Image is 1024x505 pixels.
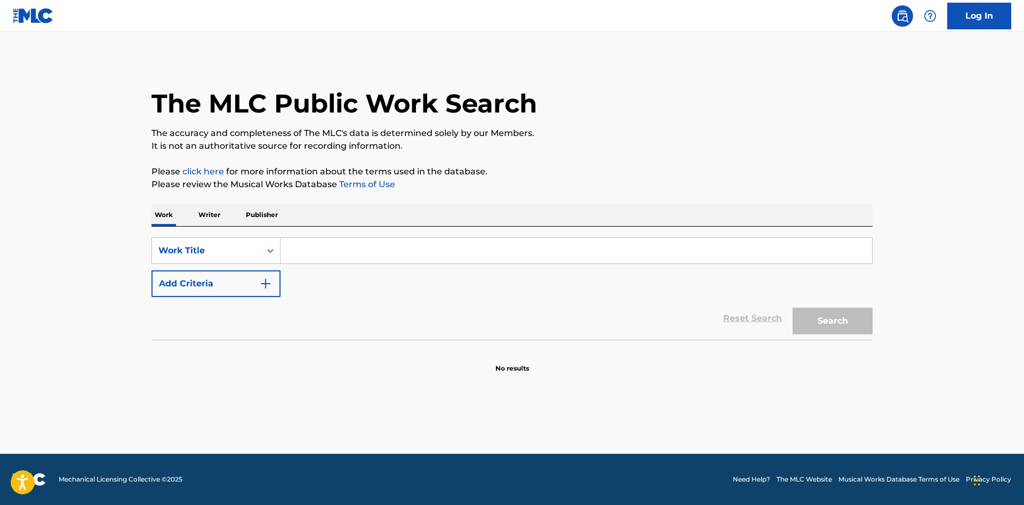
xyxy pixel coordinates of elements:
[151,178,873,191] p: Please review the Musical Works Database
[13,8,54,23] img: MLC Logo
[966,475,1011,484] a: Privacy Policy
[919,5,941,27] div: Help
[892,5,913,27] a: Public Search
[151,165,873,178] p: Please for more information about the terms used in the database.
[974,464,980,496] div: Drag
[777,475,832,484] a: The MLC Website
[971,454,1024,505] iframe: Chat Widget
[838,475,959,484] a: Musical Works Database Terms of Use
[495,351,529,373] p: No results
[947,3,1011,29] a: Log In
[259,277,272,290] img: 9d2ae6d4665cec9f34b9.svg
[13,473,46,486] img: logo
[151,204,176,226] p: Work
[151,237,873,340] form: Search Form
[243,204,281,226] p: Publisher
[158,244,254,257] div: Work Title
[733,475,770,484] a: Need Help?
[337,179,395,189] a: Terms of Use
[924,10,937,22] img: help
[195,204,223,226] p: Writer
[151,87,537,119] h1: The MLC Public Work Search
[151,270,281,297] button: Add Criteria
[59,475,182,484] span: Mechanical Licensing Collective © 2025
[151,127,873,140] p: The accuracy and completeness of The MLC's data is determined solely by our Members.
[182,166,224,177] a: click here
[151,140,873,153] p: It is not an authoritative source for recording information.
[896,10,909,22] img: search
